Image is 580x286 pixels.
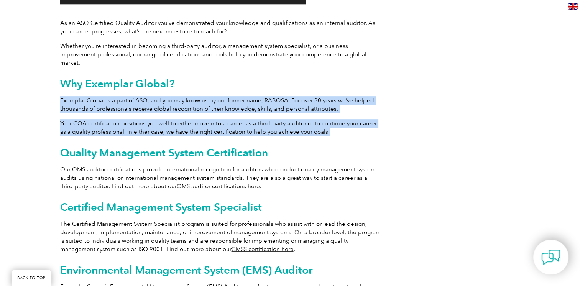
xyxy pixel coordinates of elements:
[541,248,560,267] img: contact-chat.png
[60,165,382,191] p: Our QMS auditor certifications provide international recognition for auditors who conduct quality...
[60,220,382,253] p: The Certified Management System Specialist program is suited for professionals who assist with or...
[60,96,382,113] p: Exemplar Global is a part of ASQ, and you may know us by our former name, RABQSA. For over 30 yea...
[232,246,294,253] a: CMSS certification here
[60,119,382,136] p: Your CQA certification positions you well to either move into a career as a third-party auditor o...
[60,42,382,67] p: Whether you’re interested in becoming a third-party auditor, a management system specialist, or a...
[60,146,382,159] h2: Quality Management System Certification
[568,3,578,10] img: en
[60,77,382,90] h2: Why Exemplar Global?
[12,270,51,286] a: BACK TO TOP
[60,19,382,36] p: As an ASQ Certified Quality Auditor you’ve demonstrated your knowledge and qualifications as an i...
[177,183,260,190] a: QMS auditor certifications here
[60,264,382,276] h2: Environmental Management System (EMS) Auditor
[60,201,382,213] h2: Certified Management System Specialist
